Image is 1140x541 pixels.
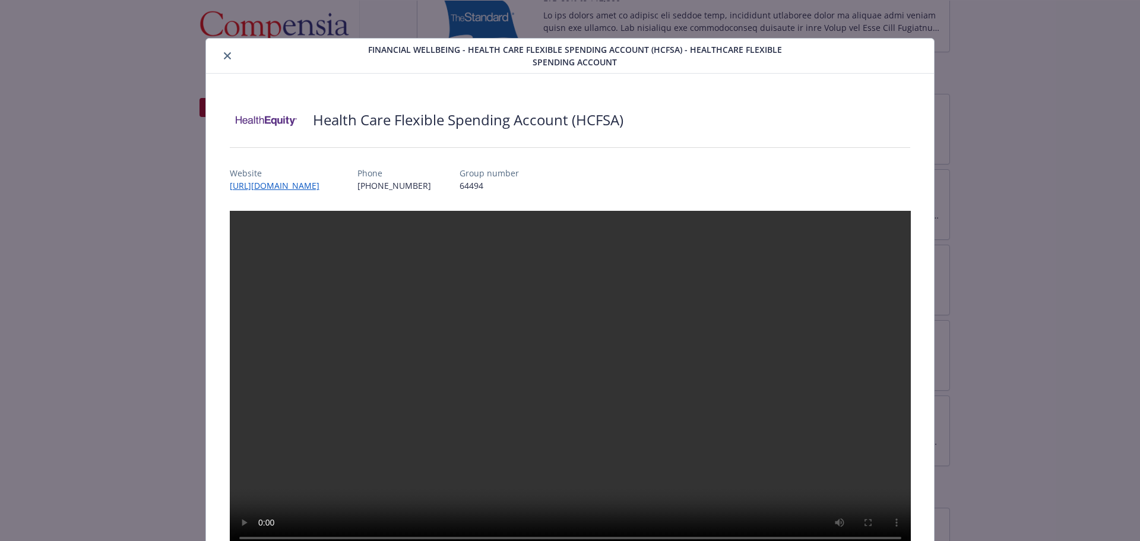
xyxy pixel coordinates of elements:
[230,167,329,179] p: Website
[220,49,235,63] button: close
[460,167,519,179] p: Group number
[460,179,519,192] p: 64494
[357,167,431,179] p: Phone
[359,43,790,68] span: Financial Wellbeing - Health Care Flexible Spending Account (HCFSA) - Healthcare Flexible Spendin...
[357,179,431,192] p: [PHONE_NUMBER]
[230,102,301,138] img: Health Equity
[230,180,329,191] a: [URL][DOMAIN_NAME]
[313,110,623,130] h2: Health Care Flexible Spending Account (HCFSA)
